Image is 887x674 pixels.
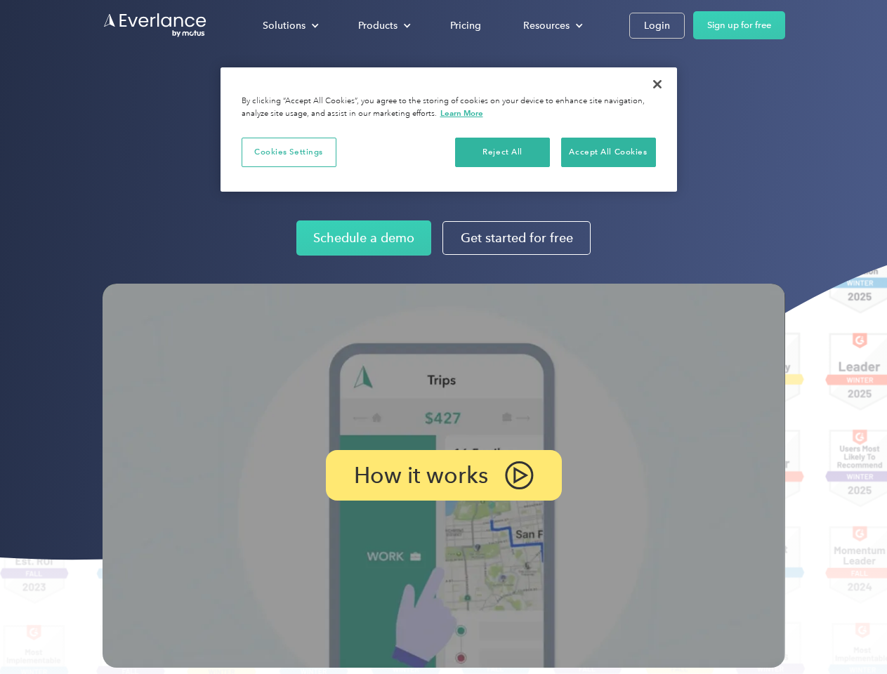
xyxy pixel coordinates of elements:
button: Cookies Settings [242,138,336,167]
input: Submit [103,84,174,113]
div: By clicking “Accept All Cookies”, you agree to the storing of cookies on your device to enhance s... [242,95,656,120]
a: Schedule a demo [296,220,431,256]
a: Get started for free [442,221,591,255]
div: Solutions [249,13,330,38]
a: Pricing [436,13,495,38]
div: Resources [523,17,570,34]
a: Sign up for free [693,11,785,39]
button: Close [642,69,673,100]
a: Login [629,13,685,39]
div: Login [644,17,670,34]
a: More information about your privacy, opens in a new tab [440,108,483,118]
div: Resources [509,13,594,38]
a: Go to homepage [103,12,208,39]
button: Accept All Cookies [561,138,656,167]
div: Products [358,17,397,34]
div: Products [344,13,422,38]
button: Reject All [455,138,550,167]
div: Solutions [263,17,305,34]
div: Privacy [221,67,677,192]
div: Pricing [450,17,481,34]
div: Cookie banner [221,67,677,192]
p: How it works [354,467,488,484]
